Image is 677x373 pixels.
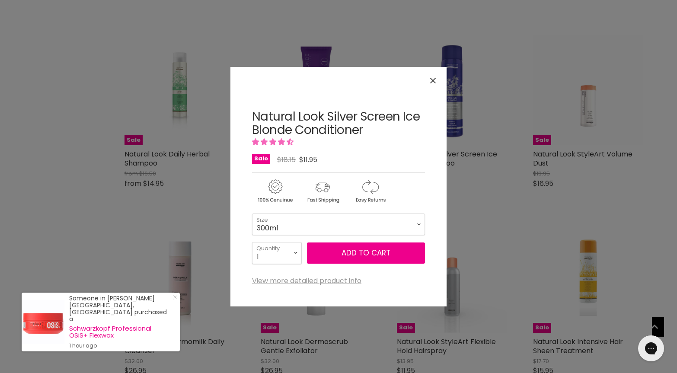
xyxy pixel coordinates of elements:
[69,342,171,349] small: 1 hour ago
[299,155,317,165] span: $11.95
[252,277,361,285] a: View more detailed product info
[634,332,668,364] iframe: Gorgias live chat messenger
[347,178,393,204] img: returns.gif
[424,71,442,90] button: Close
[69,325,171,339] a: Schwarzkopf Professional OSiS+ Flexwax
[22,293,65,351] a: Visit product page
[252,154,270,164] span: Sale
[172,295,178,300] svg: Close Icon
[169,295,178,303] a: Close Notification
[300,178,345,204] img: shipping.gif
[277,155,296,165] span: $18.15
[252,108,420,138] a: Natural Look Silver Screen Ice Blonde Conditioner
[252,178,298,204] img: genuine.gif
[252,242,302,264] select: Quantity
[342,248,390,258] span: Add to cart
[69,295,171,349] div: Someone in [PERSON_NAME][GEOGRAPHIC_DATA], [GEOGRAPHIC_DATA] purchased a
[307,242,425,264] button: Add to cart
[252,137,295,147] span: 4.73 stars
